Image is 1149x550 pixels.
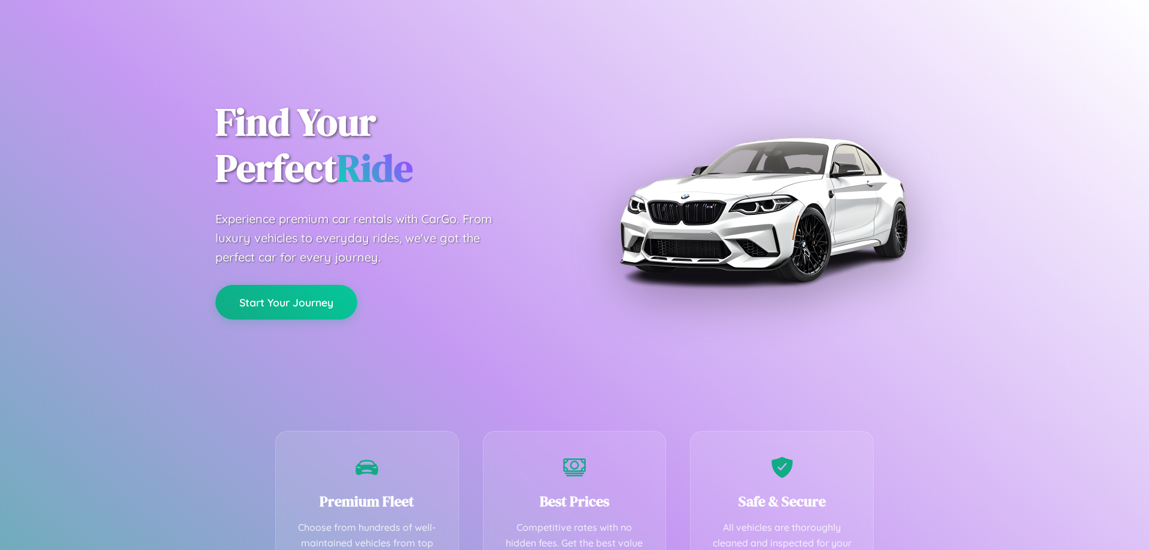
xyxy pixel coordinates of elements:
[215,99,557,192] h1: Find Your Perfect
[215,209,515,267] p: Experience premium car rentals with CarGo. From luxury vehicles to everyday rides, we've got the ...
[613,60,913,359] img: Premium BMW car rental vehicle
[337,142,413,194] span: Ride
[294,491,440,511] h3: Premium Fleet
[501,491,648,511] h3: Best Prices
[709,491,855,511] h3: Safe & Secure
[215,285,357,320] button: Start Your Journey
